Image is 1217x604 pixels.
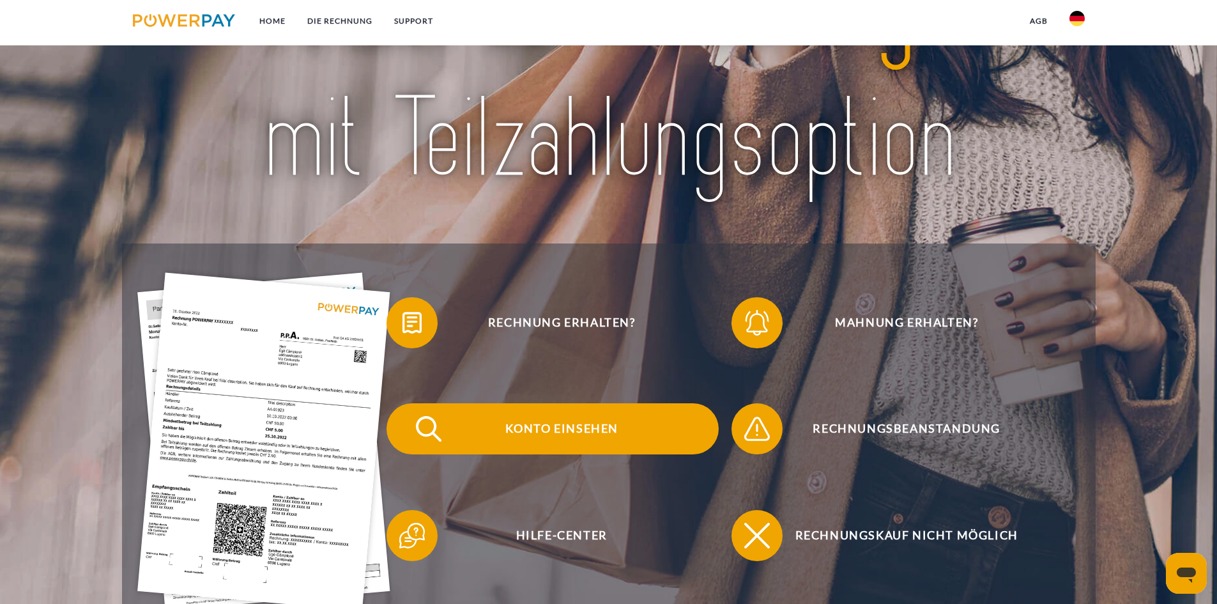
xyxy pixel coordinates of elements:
span: Hilfe-Center [405,510,718,561]
iframe: Schaltfläche zum Öffnen des Messaging-Fensters [1166,553,1207,594]
img: qb_warning.svg [741,413,773,445]
button: Rechnung erhalten? [387,297,719,348]
img: qb_search.svg [413,413,445,445]
button: Rechnungskauf nicht möglich [731,510,1064,561]
span: Konto einsehen [405,403,718,454]
a: Home [249,10,296,33]
img: qb_bill.svg [396,307,428,339]
button: Rechnungsbeanstandung [731,403,1064,454]
span: Rechnungsbeanstandung [750,403,1063,454]
a: agb [1019,10,1059,33]
img: de [1069,11,1085,26]
img: qb_bell.svg [741,307,773,339]
button: Hilfe-Center [387,510,719,561]
span: Rechnung erhalten? [405,297,718,348]
img: qb_close.svg [741,520,773,552]
span: Rechnungskauf nicht möglich [750,510,1063,561]
span: Mahnung erhalten? [750,297,1063,348]
button: Mahnung erhalten? [731,297,1064,348]
a: DIE RECHNUNG [296,10,383,33]
img: logo-powerpay.svg [133,14,236,27]
a: SUPPORT [383,10,444,33]
button: Konto einsehen [387,403,719,454]
img: qb_help.svg [396,520,428,552]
